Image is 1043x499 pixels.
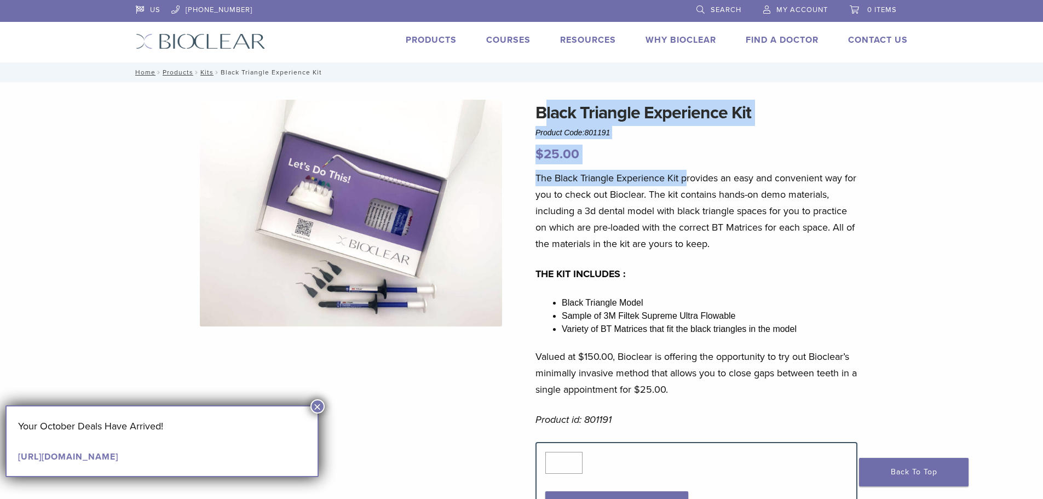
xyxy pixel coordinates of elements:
[136,33,266,49] img: Bioclear
[867,5,897,14] span: 0 items
[562,309,857,323] li: Sample of 3M Filtek Supreme Ultra Flowable
[535,268,626,280] strong: THE KIT INCLUDES :
[535,146,544,162] span: $
[562,296,857,309] li: Black Triangle Model
[535,146,579,162] bdi: 25.00
[562,323,857,336] li: Variety of BT Matrices that fit the black triangles in the model
[163,68,193,76] a: Products
[646,35,716,45] a: Why Bioclear
[535,128,610,137] span: Product Code:
[848,35,908,45] a: Contact Us
[200,100,502,326] img: BCL_BT_Demo_Kit_1
[200,68,214,76] a: Kits
[535,100,857,126] h1: Black Triangle Experience Kit
[406,35,457,45] a: Products
[18,451,118,462] a: [URL][DOMAIN_NAME]
[128,62,916,82] nav: Black Triangle Experience Kit
[746,35,819,45] a: Find A Doctor
[711,5,741,14] span: Search
[214,70,221,75] span: /
[535,170,857,252] p: The Black Triangle Experience Kit provides an easy and convenient way for you to check out Biocle...
[486,35,531,45] a: Courses
[18,418,306,434] p: Your October Deals Have Arrived!
[859,458,969,486] a: Back To Top
[535,348,857,398] p: Valued at $150.00, Bioclear is offering the opportunity to try out Bioclear’s minimally invasive ...
[193,70,200,75] span: /
[535,414,612,426] em: Product id: 801191
[585,128,610,137] span: 801191
[155,70,163,75] span: /
[310,399,325,414] button: Close
[132,68,155,76] a: Home
[560,35,616,45] a: Resources
[776,5,828,14] span: My Account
